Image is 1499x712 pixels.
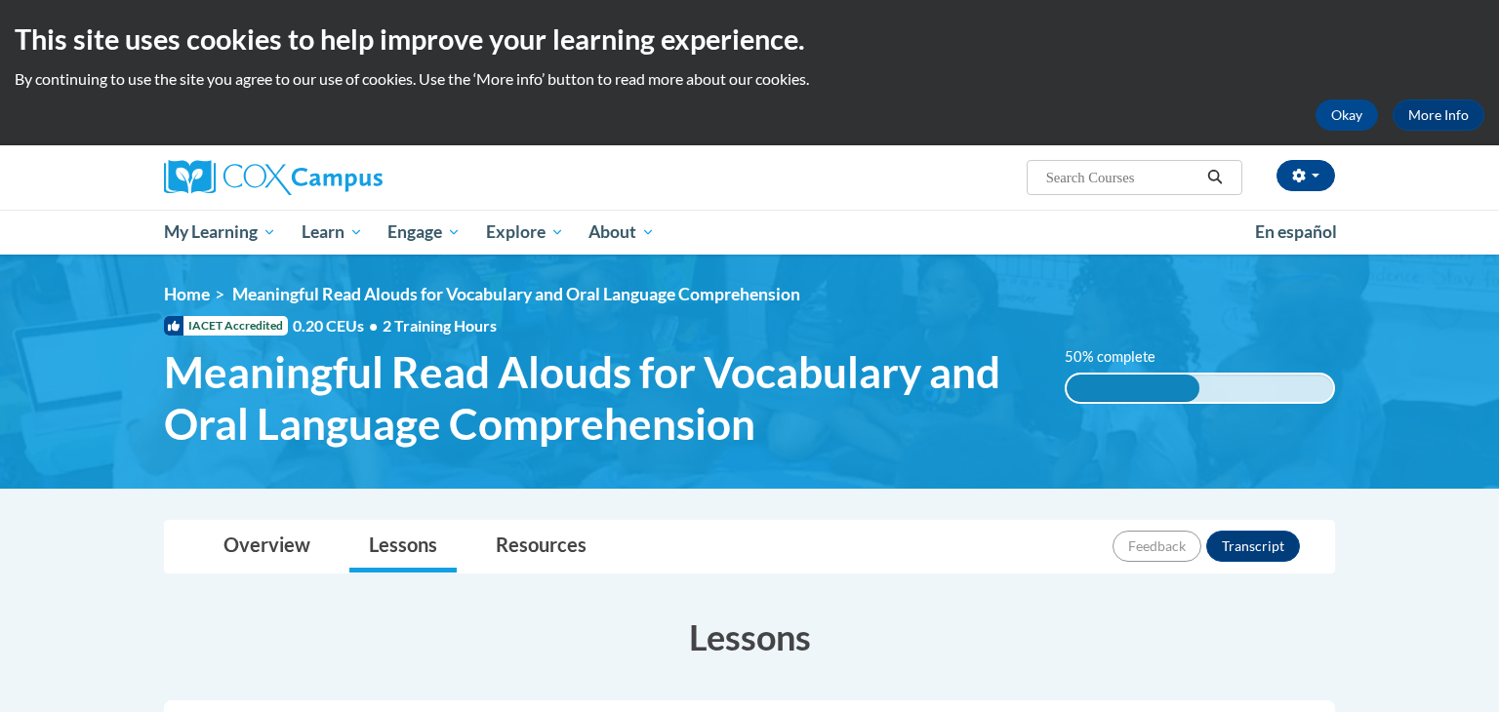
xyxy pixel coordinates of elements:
[164,613,1335,661] h3: Lessons
[1393,99,1484,131] a: More Info
[164,160,383,195] img: Cox Campus
[588,220,655,244] span: About
[369,316,378,335] span: •
[289,210,376,255] a: Learn
[1242,212,1350,253] a: En español
[1316,99,1378,131] button: Okay
[204,521,330,573] a: Overview
[1065,346,1177,368] label: 50% complete
[164,160,535,195] a: Cox Campus
[151,210,289,255] a: My Learning
[1206,531,1300,562] button: Transcript
[387,220,461,244] span: Engage
[164,346,1035,450] span: Meaningful Read Alouds for Vocabulary and Oral Language Comprehension
[164,316,288,336] span: IACET Accredited
[486,220,564,244] span: Explore
[164,220,276,244] span: My Learning
[1200,166,1230,189] button: Search
[1113,531,1201,562] button: Feedback
[135,210,1364,255] div: Main menu
[15,20,1484,59] h2: This site uses cookies to help improve your learning experience.
[15,68,1484,90] p: By continuing to use the site you agree to our use of cookies. Use the ‘More info’ button to read...
[577,210,668,255] a: About
[349,521,457,573] a: Lessons
[293,315,383,336] span: 0.20 CEUs
[164,284,210,304] a: Home
[1044,166,1200,189] input: Search Courses
[383,316,497,335] span: 2 Training Hours
[1276,160,1335,191] button: Account Settings
[232,284,800,304] span: Meaningful Read Alouds for Vocabulary and Oral Language Comprehension
[473,210,577,255] a: Explore
[1067,375,1200,402] div: 50% complete
[476,521,606,573] a: Resources
[1255,221,1337,242] span: En español
[302,220,363,244] span: Learn
[375,210,473,255] a: Engage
